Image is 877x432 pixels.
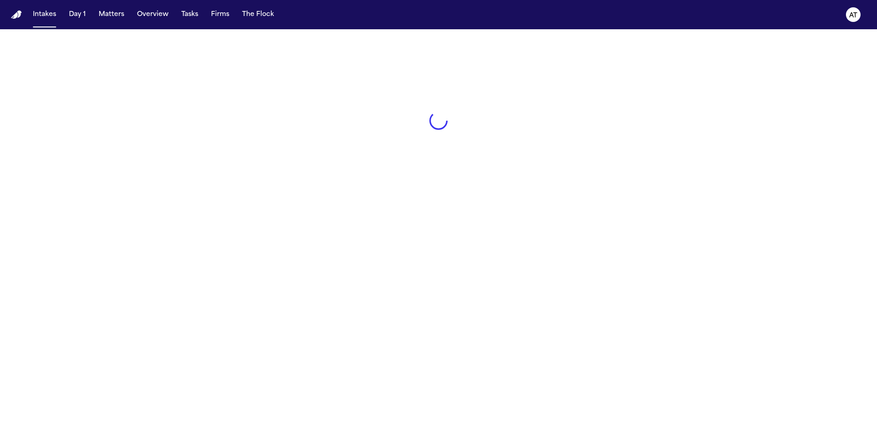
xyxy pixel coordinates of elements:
img: Finch Logo [11,11,22,19]
button: The Flock [238,6,278,23]
button: Overview [133,6,172,23]
button: Day 1 [65,6,90,23]
button: Matters [95,6,128,23]
button: Firms [207,6,233,23]
a: Home [11,11,22,19]
button: Tasks [178,6,202,23]
button: Intakes [29,6,60,23]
